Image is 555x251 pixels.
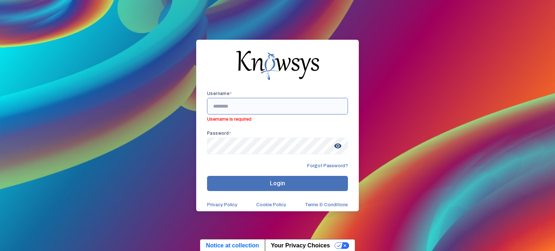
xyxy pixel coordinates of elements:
img: knowsys-logo.png [236,51,319,80]
span: visibility [331,139,344,152]
app-required-indication: Username [207,91,232,96]
span: Forgot Password? [307,163,348,169]
a: Cookie Policy [256,202,286,208]
a: Privacy Policy [207,202,237,208]
button: Login [207,176,348,191]
span: Username is required [207,114,348,122]
app-required-indication: Password [207,131,232,136]
a: Terms & Conditions [305,202,348,208]
span: Login [270,180,285,187]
